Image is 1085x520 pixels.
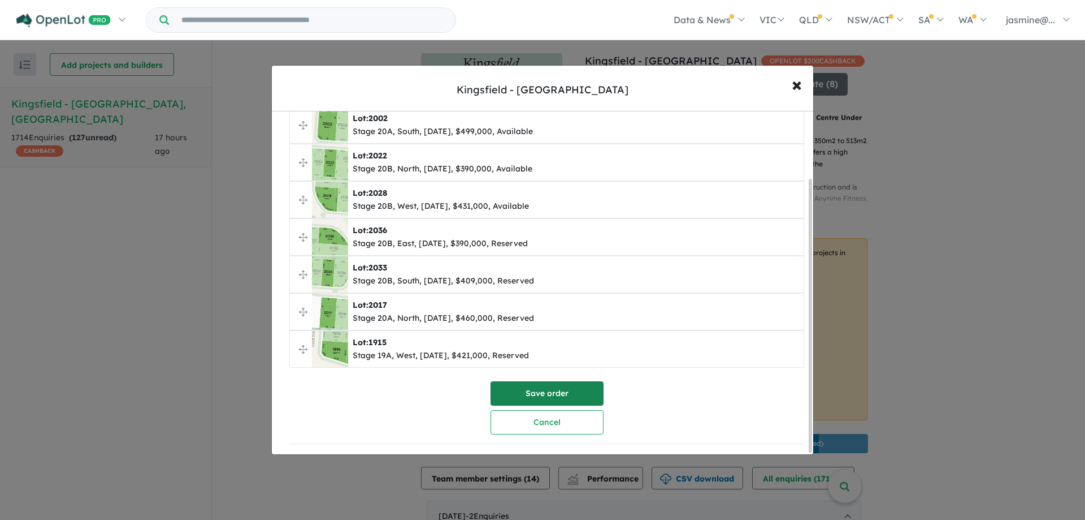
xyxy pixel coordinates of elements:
[299,196,307,204] img: drag.svg
[312,256,348,293] img: Kingsfield%20-%20Sunbury%20-%20Lot%202033___1757215885.jpg
[353,200,529,213] div: Stage 20B, West, [DATE], $431,000, Available
[353,274,534,288] div: Stage 20B, South, [DATE], $409,000, Reserved
[457,83,628,97] div: Kingsfield - [GEOGRAPHIC_DATA]
[312,144,348,181] img: Kingsfield%20-%20Sunbury%20-%20Lot%202022___1754790949.jpg
[353,113,388,123] b: Lot:
[1006,14,1055,25] span: jasmine@...
[353,125,533,139] div: Stage 20A, South, [DATE], $499,000, Available
[353,349,529,363] div: Stage 19A, West, [DATE], $421,000, Reserved
[299,233,307,242] img: drag.svg
[353,263,387,273] b: Lot:
[299,270,307,279] img: drag.svg
[368,337,387,347] span: 1915
[353,300,387,310] b: Lot:
[491,410,604,435] button: Cancel
[353,312,534,325] div: Stage 20A, North, [DATE], $460,000, Reserved
[299,158,307,167] img: drag.svg
[312,331,348,367] img: Kingsfield%20-%20Sunbury%20-%20Lot%201915___1753617710.jpg
[368,263,387,273] span: 2033
[299,308,307,316] img: drag.svg
[353,337,387,347] b: Lot:
[353,225,387,235] b: Lot:
[368,113,388,123] span: 2002
[312,294,348,330] img: Kingsfield%20-%20Sunbury%20-%20Lot%202017___1753617627.jpg
[16,14,111,28] img: Openlot PRO Logo White
[312,182,348,218] img: Kingsfield%20-%20Sunbury%20-%20Lot%202028___1757215628.jpg
[368,188,387,198] span: 2028
[299,121,307,130] img: drag.svg
[368,300,387,310] span: 2017
[353,188,387,198] b: Lot:
[171,8,453,32] input: Try estate name, suburb, builder or developer
[353,162,532,176] div: Stage 20B, North, [DATE], $390,000, Available
[312,107,348,143] img: Kingsfield%20-%20Sunbury%20-%20Lot%202002___1753617338.jpg
[792,72,802,96] span: ×
[353,151,387,161] b: Lot:
[368,151,387,161] span: 2022
[353,237,528,251] div: Stage 20B, East, [DATE], $390,000, Reserved
[368,225,387,235] span: 2036
[312,219,348,255] img: Kingsfield%20-%20Sunbury%20-%20Lot%202036___1757215921.jpg
[299,345,307,354] img: drag.svg
[491,381,604,406] button: Save order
